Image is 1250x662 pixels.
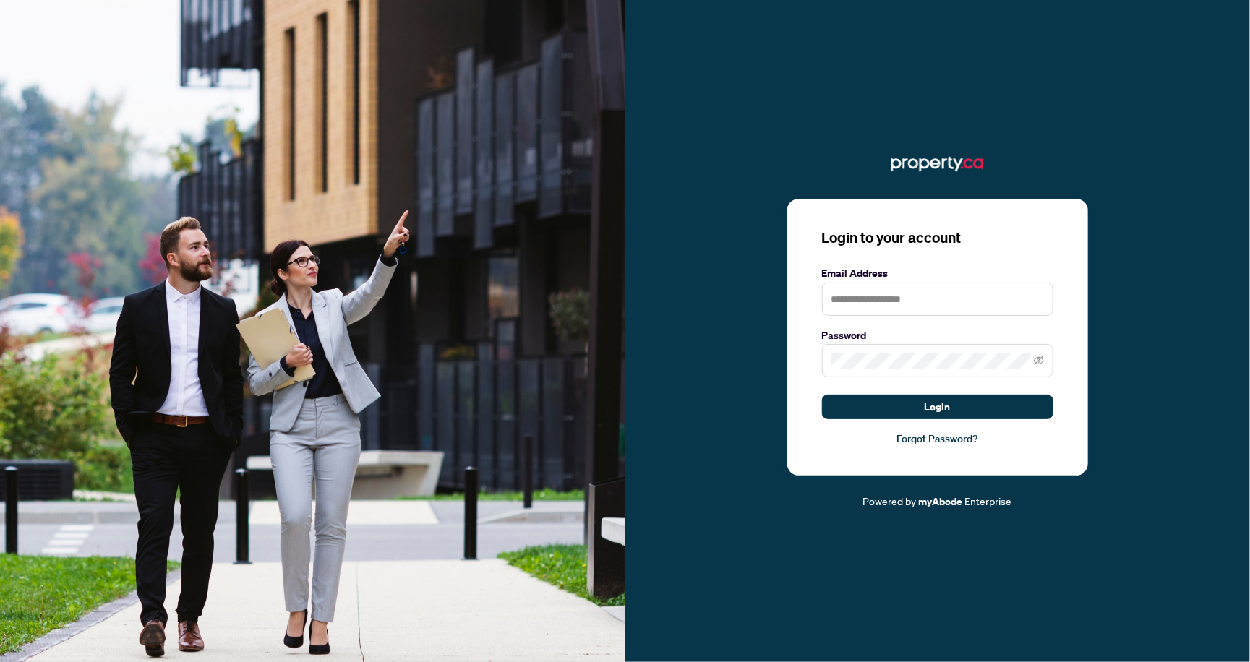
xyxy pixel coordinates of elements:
[822,327,1053,343] label: Password
[822,265,1053,281] label: Email Address
[891,152,983,176] img: ma-logo
[822,431,1053,447] a: Forgot Password?
[863,494,917,507] span: Powered by
[965,494,1012,507] span: Enterprise
[822,395,1053,419] button: Login
[925,395,951,418] span: Login
[919,494,963,510] a: myAbode
[1034,356,1044,366] span: eye-invisible
[822,228,1053,248] h3: Login to your account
